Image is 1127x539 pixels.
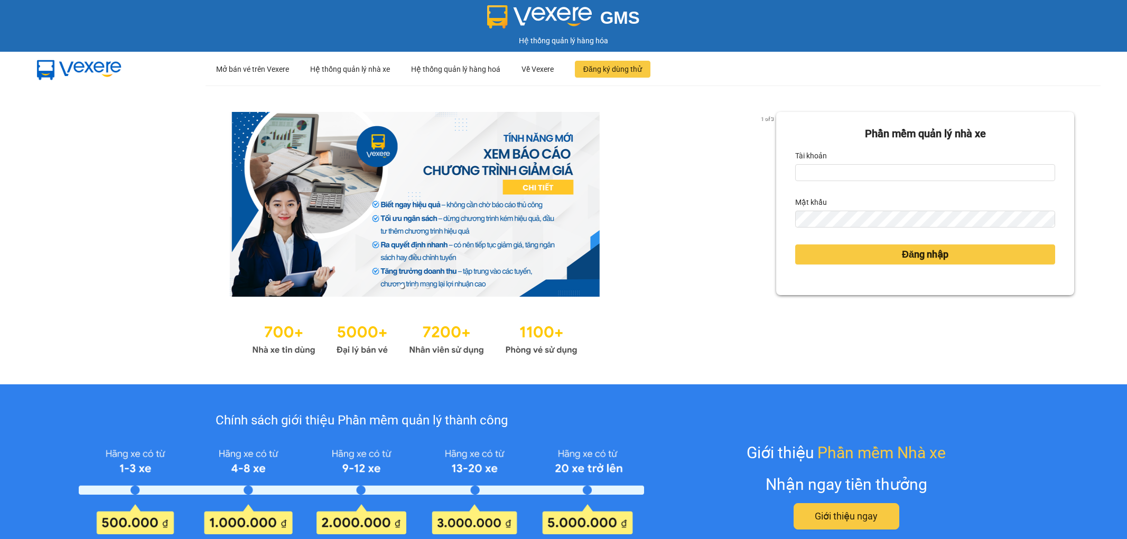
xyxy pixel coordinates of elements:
[758,112,776,126] p: 1 of 3
[487,5,592,29] img: logo 2
[794,503,899,529] button: Giới thiệu ngay
[766,472,927,497] div: Nhận ngay tiền thưởng
[795,211,1055,228] input: Mật khẩu
[795,244,1055,264] button: Đăng nhập
[53,112,68,297] button: previous slide / item
[583,63,642,75] span: Đăng ký dùng thử
[795,194,827,211] label: Mật khẩu
[761,112,776,297] button: next slide / item
[252,318,578,358] img: Statistics.png
[26,52,132,87] img: mbUUG5Q.png
[795,164,1055,181] input: Tài khoản
[795,126,1055,142] div: Phần mềm quản lý nhà xe
[413,284,417,288] li: slide item 2
[310,52,390,86] div: Hệ thống quản lý nhà xe
[521,52,554,86] div: Về Vexere
[79,444,644,535] img: policy-intruduce-detail.png
[747,440,946,465] div: Giới thiệu
[3,35,1124,46] div: Hệ thống quản lý hàng hóa
[487,16,640,24] a: GMS
[815,509,878,524] span: Giới thiệu ngay
[902,247,948,262] span: Đăng nhập
[400,284,404,288] li: slide item 1
[795,147,827,164] label: Tài khoản
[600,8,640,27] span: GMS
[79,411,644,431] div: Chính sách giới thiệu Phần mềm quản lý thành công
[411,52,500,86] div: Hệ thống quản lý hàng hoá
[575,61,650,78] button: Đăng ký dùng thử
[216,52,289,86] div: Mở bán vé trên Vexere
[425,284,430,288] li: slide item 3
[817,440,946,465] span: Phần mềm Nhà xe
